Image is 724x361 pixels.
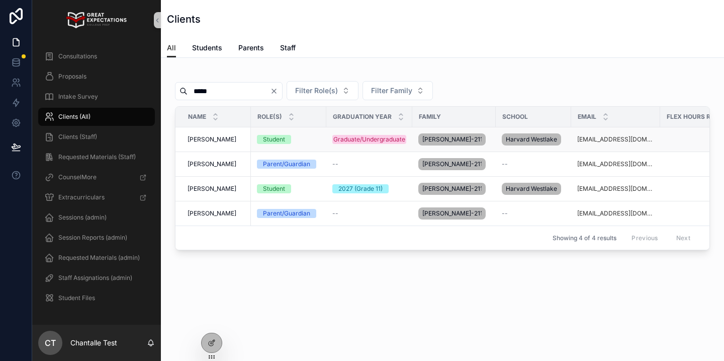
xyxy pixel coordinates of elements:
a: [EMAIL_ADDRESS][DOMAIN_NAME] [577,185,654,193]
span: [PERSON_NAME] [188,160,236,168]
span: Role(s) [257,113,282,121]
span: Parents [238,43,264,53]
a: [PERSON_NAME]-211 [418,205,490,222]
span: -- [332,160,338,168]
a: -- [502,209,565,218]
div: Parent/Guardian [263,160,310,169]
span: CT [45,337,56,349]
a: -- [502,160,565,168]
a: Clients (All) [38,108,155,126]
a: Student [257,135,320,144]
button: Select Button [363,81,433,100]
span: Staff Assignations (admin) [58,274,132,282]
span: Filter Family [371,86,412,96]
div: Parent/Guardian [263,209,310,218]
a: Session Reports (admin) [38,229,155,247]
div: Graduate/Undergraduate [333,135,405,144]
a: Staff [280,39,296,59]
span: Graduation Year [333,113,392,121]
div: Student [263,184,285,193]
span: Harvard Westlake [506,135,557,143]
a: [PERSON_NAME] [188,209,245,218]
a: Intake Survey [38,88,155,106]
span: Family [419,113,441,121]
span: -- [502,160,508,168]
span: All [167,43,176,53]
span: Students [192,43,222,53]
div: Student [263,135,285,144]
span: Intake Survey [58,93,98,101]
a: Staff Assignations (admin) [38,269,155,287]
span: Harvard Westlake [506,185,557,193]
a: [EMAIL_ADDRESS][DOMAIN_NAME] [577,160,654,168]
span: [PERSON_NAME]-211 [422,160,482,168]
a: Requested Materials (Staff) [38,148,155,166]
span: Consultations [58,52,97,60]
a: [PERSON_NAME] [188,160,245,168]
p: Chantalle Test [70,338,117,348]
span: School [502,113,528,121]
a: [EMAIL_ADDRESS][DOMAIN_NAME] [577,135,654,143]
span: -- [332,209,338,218]
span: CounselMore [58,173,97,181]
a: [PERSON_NAME]-211 [418,156,490,172]
button: Clear [270,87,282,95]
h1: Clients [167,12,201,26]
span: Filter Role(s) [295,86,338,96]
a: [PERSON_NAME] [188,185,245,193]
a: Harvard Westlake [502,131,565,148]
a: Parents [238,39,264,59]
span: [PERSON_NAME] [188,209,236,218]
span: [PERSON_NAME]-211 [422,185,482,193]
span: [PERSON_NAME] [188,185,236,193]
a: Parent/Guardian [257,209,320,218]
a: [PERSON_NAME]-211 [418,131,490,148]
span: Clients (All) [58,113,90,121]
span: Name [188,113,206,121]
div: scrollable content [32,40,161,320]
a: Requested Materials (admin) [38,249,155,267]
span: Extracurriculars [58,193,105,201]
a: Extracurriculars [38,188,155,206]
a: Parent/Guardian [257,160,320,169]
div: 2027 (Grade 11) [338,184,383,193]
span: Session Reports (admin) [58,234,127,242]
span: Sessions (admin) [58,213,107,222]
span: [PERSON_NAME]-211 [422,135,482,143]
a: Student Files [38,289,155,307]
span: Email [578,113,596,121]
a: [PERSON_NAME]-211 [418,181,490,197]
a: -- [332,209,406,218]
a: CounselMore [38,168,155,186]
span: -- [502,209,508,218]
button: Select Button [287,81,358,100]
a: Graduate/Undergraduate [332,135,406,144]
a: -- [332,160,406,168]
a: Sessions (admin) [38,208,155,227]
a: [PERSON_NAME] [188,135,245,143]
a: [EMAIL_ADDRESS][DOMAIN_NAME] [577,209,654,218]
a: Harvard Westlake [502,181,565,197]
span: Staff [280,43,296,53]
a: Students [192,39,222,59]
a: 2027 (Grade 11) [332,184,406,193]
span: Showing 4 of 4 results [553,234,616,242]
span: Requested Materials (admin) [58,254,140,262]
span: Student Files [58,294,95,302]
span: Clients (Staff) [58,133,97,141]
span: Requested Materials (Staff) [58,153,136,161]
span: Proposals [58,73,86,81]
a: Clients (Staff) [38,128,155,146]
span: [PERSON_NAME] [188,135,236,143]
a: Consultations [38,47,155,65]
a: Student [257,184,320,193]
span: [PERSON_NAME]-211 [422,209,482,218]
img: App logo [66,12,126,28]
a: All [167,39,176,58]
a: Proposals [38,67,155,86]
